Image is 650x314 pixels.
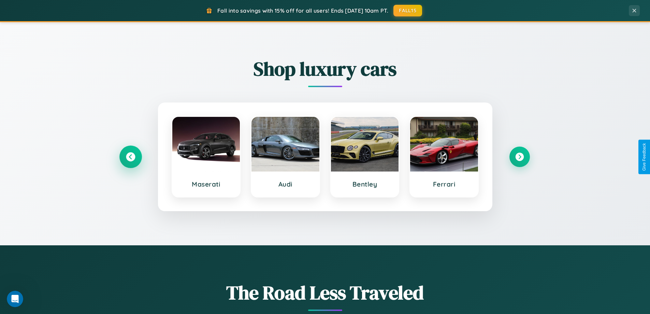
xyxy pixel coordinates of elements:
[393,5,422,16] button: FALL15
[120,279,530,306] h1: The Road Less Traveled
[120,56,530,82] h2: Shop luxury cars
[338,180,392,188] h3: Bentley
[417,180,471,188] h3: Ferrari
[7,291,23,307] iframe: Intercom live chat
[217,7,388,14] span: Fall into savings with 15% off for all users! Ends [DATE] 10am PT.
[642,143,647,171] div: Give Feedback
[258,180,313,188] h3: Audi
[179,180,233,188] h3: Maserati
